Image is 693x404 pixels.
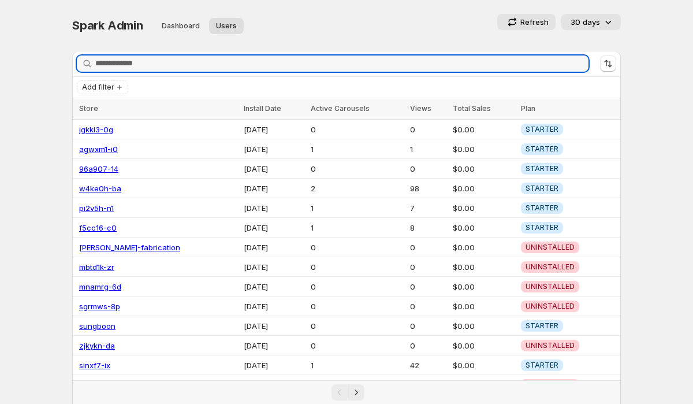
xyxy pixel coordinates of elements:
[407,296,449,316] td: 0
[79,361,110,370] a: sinxf7-ix
[307,375,407,395] td: 0
[449,198,517,218] td: $0.00
[79,104,98,113] span: Store
[407,316,449,336] td: 0
[526,125,558,134] span: STARTER
[77,80,128,94] button: Add filter
[407,277,449,296] td: 0
[240,316,307,336] td: [DATE]
[240,375,307,395] td: [DATE]
[307,336,407,355] td: 0
[307,159,407,179] td: 0
[407,218,449,238] td: 8
[307,355,407,375] td: 1
[449,139,517,159] td: $0.00
[79,243,180,252] a: [PERSON_NAME]-fabrication
[407,375,449,395] td: 0
[453,104,491,113] span: Total Sales
[449,375,517,395] td: $0.00
[79,164,118,173] a: 96a907-14
[240,139,307,159] td: [DATE]
[449,120,517,139] td: $0.00
[449,257,517,277] td: $0.00
[79,302,120,311] a: sgrmws-8p
[407,159,449,179] td: 0
[307,198,407,218] td: 1
[72,380,621,404] nav: Pagination
[307,139,407,159] td: 1
[307,238,407,257] td: 0
[526,302,575,311] span: UNINSTALLED
[526,321,558,331] span: STARTER
[216,21,237,31] span: Users
[82,83,114,92] span: Add filter
[244,104,281,113] span: Install Date
[307,257,407,277] td: 0
[526,341,575,350] span: UNINSTALLED
[449,336,517,355] td: $0.00
[497,14,556,30] button: Refresh
[240,218,307,238] td: [DATE]
[449,238,517,257] td: $0.00
[526,144,558,154] span: STARTER
[449,218,517,238] td: $0.00
[240,198,307,218] td: [DATE]
[407,198,449,218] td: 7
[526,164,558,173] span: STARTER
[79,144,118,154] a: agwxm1-i0
[600,55,616,72] button: Sort the results
[348,384,364,401] button: Next
[526,223,558,232] span: STARTER
[79,203,114,213] a: pi2v5h-n1
[307,277,407,296] td: 0
[520,16,549,28] p: Refresh
[449,316,517,336] td: $0.00
[449,277,517,296] td: $0.00
[407,139,449,159] td: 1
[449,355,517,375] td: $0.00
[526,262,575,272] span: UNINSTALLED
[162,21,200,31] span: Dashboard
[526,243,575,252] span: UNINSTALLED
[410,104,431,113] span: Views
[311,104,370,113] span: Active Carousels
[240,238,307,257] td: [DATE]
[407,355,449,375] td: 42
[526,184,558,193] span: STARTER
[407,238,449,257] td: 0
[526,361,558,370] span: STARTER
[79,321,115,331] a: sungboon
[526,203,558,213] span: STARTER
[240,355,307,375] td: [DATE]
[79,282,121,291] a: mnamrg-6d
[240,277,307,296] td: [DATE]
[79,184,121,193] a: w4ke0h-ba
[407,120,449,139] td: 0
[571,16,600,28] p: 30 days
[155,18,207,34] button: Dashboard overview
[79,262,114,272] a: mbtd1k-zr
[79,341,115,350] a: zjkykn-da
[407,336,449,355] td: 0
[240,159,307,179] td: [DATE]
[407,179,449,198] td: 98
[449,159,517,179] td: $0.00
[307,316,407,336] td: 0
[307,218,407,238] td: 1
[449,179,517,198] td: $0.00
[526,282,575,291] span: UNINSTALLED
[561,14,621,30] button: 30 days
[240,179,307,198] td: [DATE]
[449,296,517,316] td: $0.00
[307,179,407,198] td: 2
[307,120,407,139] td: 0
[240,296,307,316] td: [DATE]
[307,296,407,316] td: 0
[209,18,244,34] button: User management
[79,125,113,134] a: jgkki3-0g
[240,336,307,355] td: [DATE]
[521,104,535,113] span: Plan
[79,223,117,232] a: f5cc16-c0
[240,257,307,277] td: [DATE]
[72,18,143,32] span: Spark Admin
